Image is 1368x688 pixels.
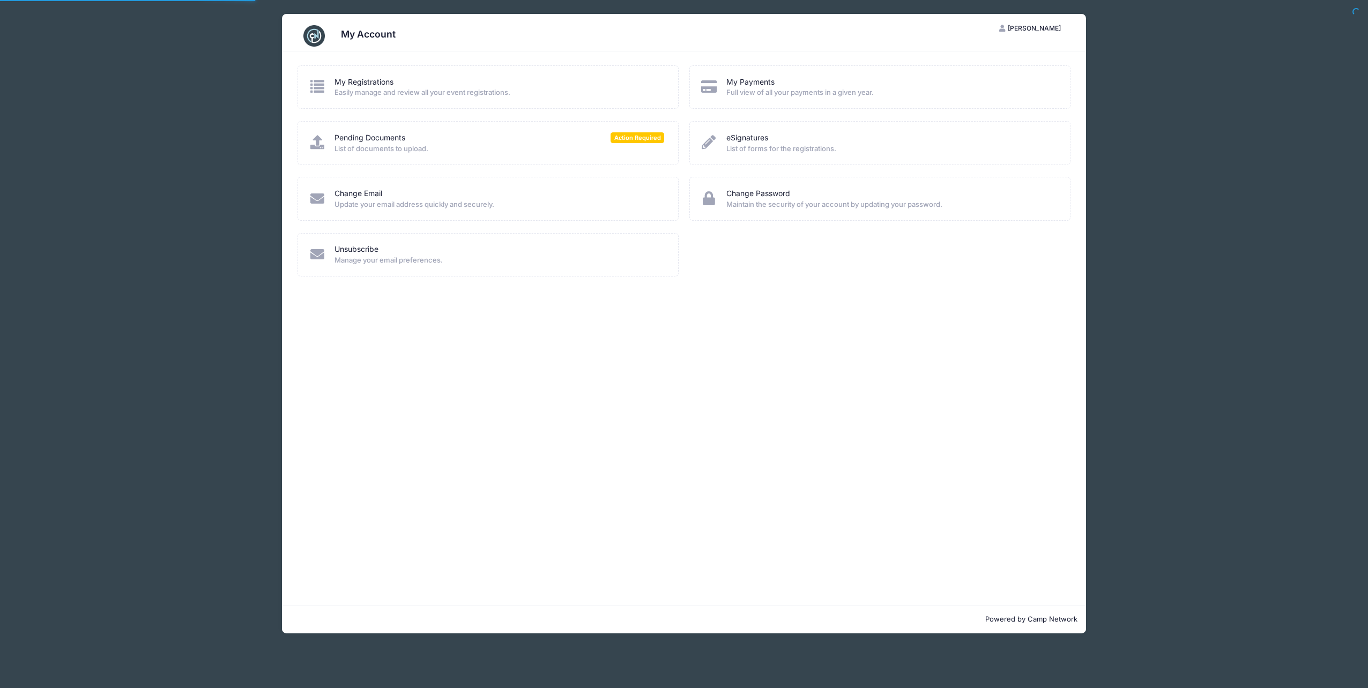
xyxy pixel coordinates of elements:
[726,77,775,88] a: My Payments
[726,188,790,199] a: Change Password
[990,19,1070,38] button: [PERSON_NAME]
[334,244,378,255] a: Unsubscribe
[726,87,1056,98] span: Full view of all your payments in a given year.
[334,188,382,199] a: Change Email
[1008,24,1061,32] span: [PERSON_NAME]
[334,77,393,88] a: My Registrations
[334,87,664,98] span: Easily manage and review all your event registrations.
[726,144,1056,154] span: List of forms for the registrations.
[341,28,396,40] h3: My Account
[611,132,664,143] span: Action Required
[303,25,325,47] img: CampNetwork
[334,144,664,154] span: List of documents to upload.
[726,132,768,144] a: eSignatures
[726,199,1056,210] span: Maintain the security of your account by updating your password.
[291,614,1077,625] p: Powered by Camp Network
[334,255,664,266] span: Manage your email preferences.
[334,199,664,210] span: Update your email address quickly and securely.
[334,132,405,144] a: Pending Documents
